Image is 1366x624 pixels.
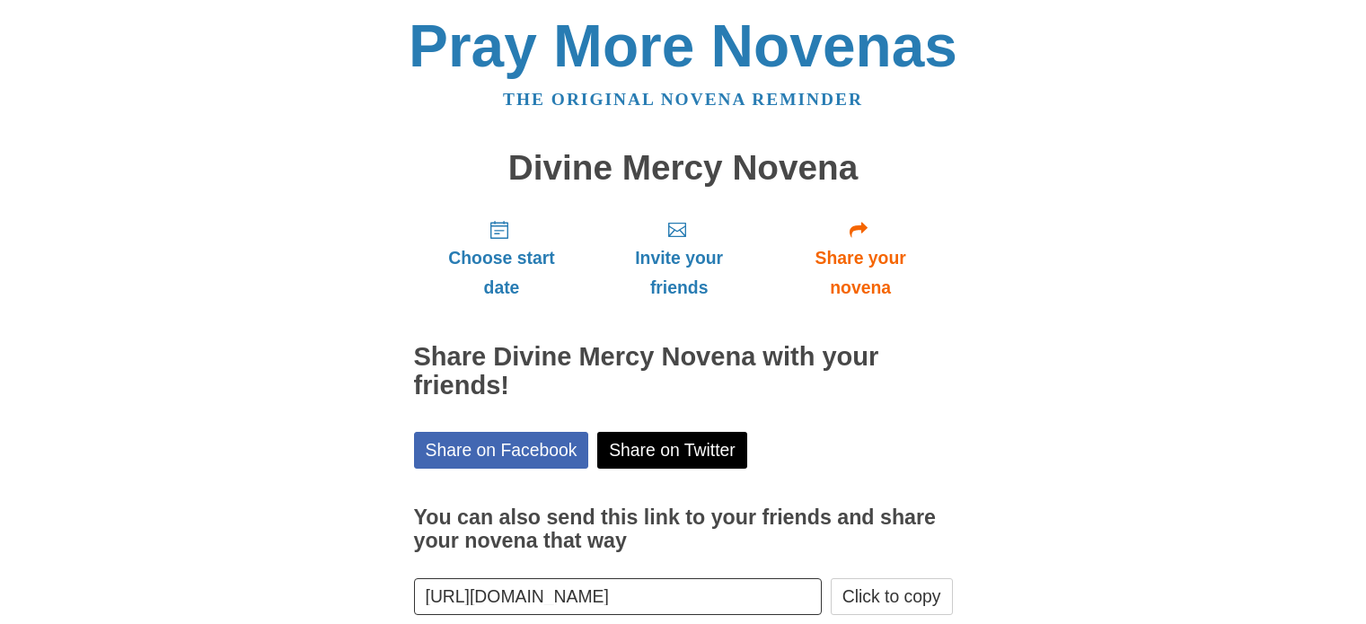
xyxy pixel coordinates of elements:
a: Share on Twitter [597,432,747,469]
h3: You can also send this link to your friends and share your novena that way [414,506,953,552]
a: Invite your friends [589,205,768,312]
span: Share your novena [787,243,935,303]
h1: Divine Mercy Novena [414,149,953,188]
a: Share your novena [769,205,953,312]
span: Choose start date [432,243,572,303]
h2: Share Divine Mercy Novena with your friends! [414,343,953,400]
span: Invite your friends [607,243,750,303]
a: Choose start date [414,205,590,312]
a: The original novena reminder [503,90,863,109]
a: Share on Facebook [414,432,589,469]
a: Pray More Novenas [409,13,957,79]
button: Click to copy [831,578,953,615]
